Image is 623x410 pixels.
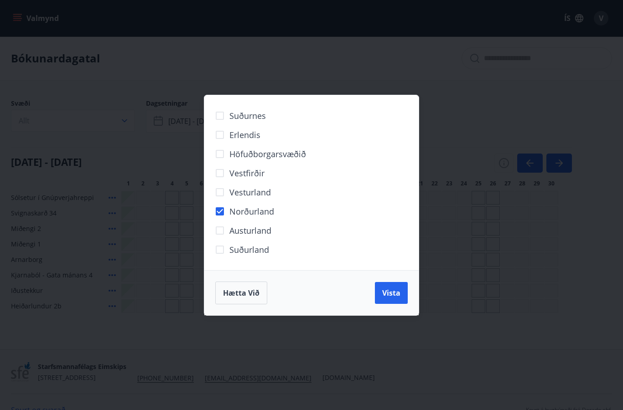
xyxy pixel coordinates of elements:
span: Vesturland [229,186,271,198]
span: Höfuðborgarsvæðið [229,148,306,160]
button: Vista [375,282,408,304]
span: Austurland [229,225,271,236]
span: Hætta við [223,288,260,298]
button: Hætta við [215,282,267,304]
span: Suðurnes [229,110,266,122]
span: Vestfirðir [229,167,265,179]
span: Norðurland [229,205,274,217]
span: Erlendis [229,129,260,141]
span: Suðurland [229,244,269,256]
span: Vista [382,288,400,298]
